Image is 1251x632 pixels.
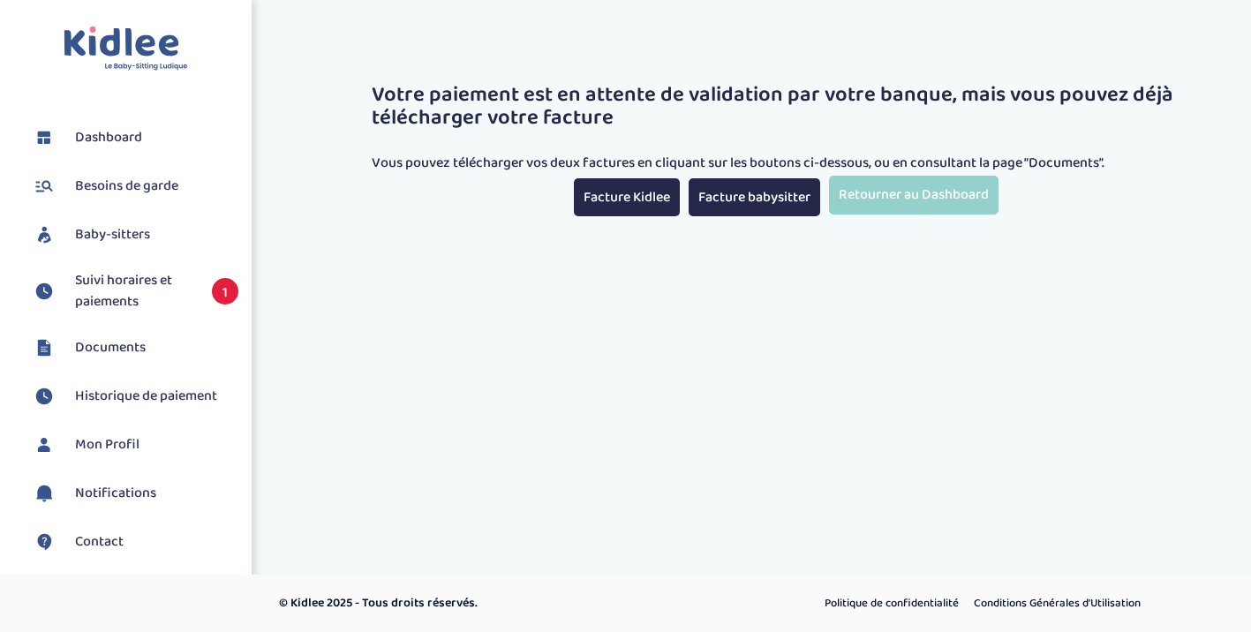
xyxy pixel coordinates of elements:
img: profil.svg [31,432,57,458]
a: Facture babysitter [689,178,820,216]
span: 1 [212,278,238,305]
span: Baby-sitters [75,224,150,245]
a: Besoins de garde [31,173,238,199]
a: Retourner au Dashboard [829,176,999,214]
a: Baby-sitters [31,222,238,248]
p: © Kidlee 2025 - Tous droits réservés. [279,594,701,613]
img: dashboard.svg [31,124,57,151]
span: Documents [75,337,146,358]
a: Documents [31,335,238,361]
img: contact.svg [31,529,57,555]
p: Vous pouvez télécharger vos deux factures en cliquant sur les boutons ci-dessous, ou en consultan... [372,153,1202,174]
a: Suivi horaires et paiements 1 [31,270,238,312]
img: logo.svg [64,26,188,71]
a: Conditions Générales d’Utilisation [968,592,1147,615]
a: Mon Profil [31,432,238,458]
span: Mon Profil [75,434,139,455]
h3: Votre paiement est en attente de validation par votre banque, mais vous pouvez déjà télécharger v... [372,84,1202,131]
a: Historique de paiement [31,383,238,410]
img: notification.svg [31,480,57,507]
span: Besoins de garde [75,176,178,197]
a: Notifications [31,480,238,507]
img: suivihoraire.svg [31,383,57,410]
a: Facture Kidlee [574,178,680,216]
img: babysitters.svg [31,222,57,248]
img: documents.svg [31,335,57,361]
span: Dashboard [75,127,142,148]
span: Suivi horaires et paiements [75,270,194,312]
img: suivihoraire.svg [31,278,57,305]
a: Contact [31,529,238,555]
a: Dashboard [31,124,238,151]
span: Notifications [75,483,156,504]
span: Contact [75,531,124,553]
span: Historique de paiement [75,386,217,407]
img: besoin.svg [31,173,57,199]
a: Politique de confidentialité [818,592,965,615]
